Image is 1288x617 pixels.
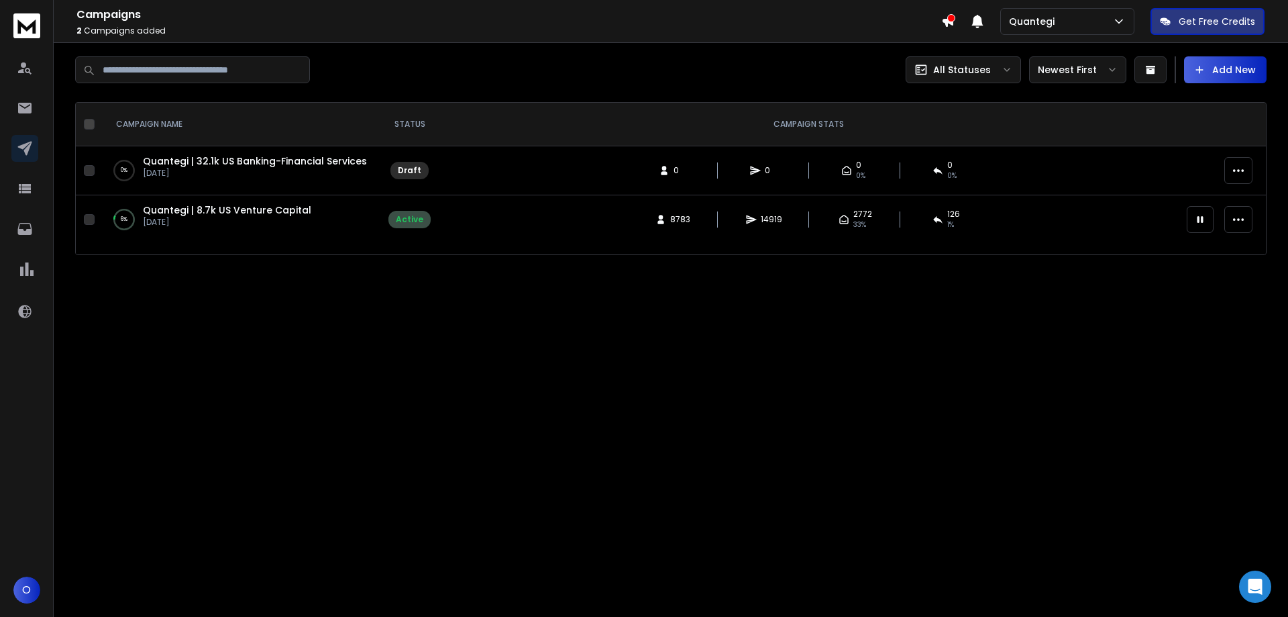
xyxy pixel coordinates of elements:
div: Active [396,214,423,225]
span: 8783 [670,214,690,225]
span: 0% [947,171,957,181]
span: 0 [856,160,861,171]
a: Quantegi | 32.1k US Banking-Financial Services [143,154,367,168]
p: 6 % [121,213,127,226]
img: logo [13,13,40,38]
span: 0 [947,160,953,171]
button: Add New [1184,56,1267,83]
span: 0 [765,165,778,176]
span: 2 [76,25,82,36]
button: Newest First [1029,56,1126,83]
span: 14919 [761,214,782,225]
td: 0%Quantegi | 32.1k US Banking-Financial Services[DATE] [100,146,380,195]
th: STATUS [380,103,439,146]
p: 0 % [121,164,127,177]
span: 2772 [853,209,872,220]
p: All Statuses [933,63,991,77]
span: 0% [856,171,865,181]
span: 126 [947,209,960,220]
th: CAMPAIGN STATS [439,103,1179,146]
td: 6%Quantegi | 8.7k US Venture Capital[DATE] [100,195,380,244]
span: 33 % [853,220,866,230]
a: Quantegi | 8.7k US Venture Capital [143,203,311,217]
button: O [13,577,40,604]
button: Get Free Credits [1150,8,1265,35]
span: 0 [674,165,687,176]
p: Quantegi [1009,15,1060,28]
span: 1 % [947,220,954,230]
p: [DATE] [143,217,311,228]
p: Campaigns added [76,26,941,36]
th: CAMPAIGN NAME [100,103,380,146]
p: Get Free Credits [1179,15,1255,28]
div: Draft [398,165,421,176]
p: [DATE] [143,168,367,179]
h1: Campaigns [76,7,941,23]
div: Open Intercom Messenger [1239,571,1271,603]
